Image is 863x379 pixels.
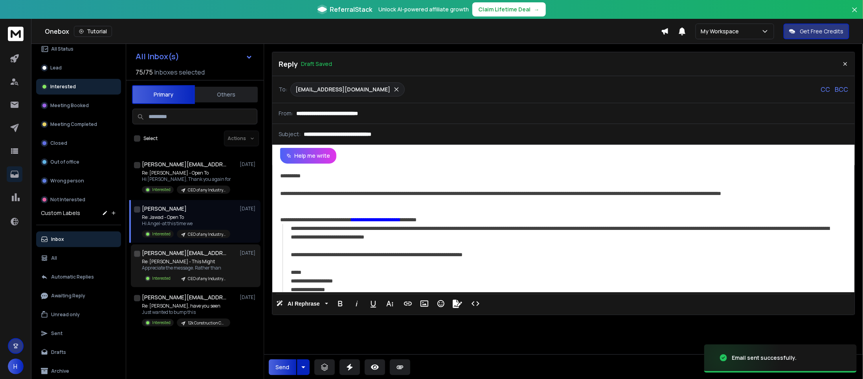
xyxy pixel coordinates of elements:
[36,288,121,304] button: Awaiting Reply
[50,84,76,90] p: Interested
[850,5,860,24] button: Close banner
[50,102,89,109] p: Meeting Booked
[36,98,121,113] button: Meeting Booked
[279,58,298,69] p: Reply
[51,349,66,355] p: Drafts
[382,296,397,312] button: More Text
[152,320,171,326] p: Interested
[152,231,171,237] p: Interested
[50,197,85,203] p: Not Interested
[51,236,64,242] p: Inbox
[51,312,80,318] p: Unread only
[50,159,79,165] p: Out of office
[784,24,849,39] button: Get Free Credits
[240,294,257,301] p: [DATE]
[51,255,57,261] p: All
[701,27,742,35] p: My Workspace
[8,359,24,374] button: H
[240,250,257,256] p: [DATE]
[468,296,483,312] button: Code View
[732,354,797,362] div: Email sent successfully.
[142,160,228,168] h1: [PERSON_NAME][EMAIL_ADDRESS][DOMAIN_NAME]
[195,86,258,103] button: Others
[129,49,259,64] button: All Inbox(s)
[36,173,121,189] button: Wrong person
[142,176,231,182] p: Hi [PERSON_NAME], Thank you again for
[188,320,226,326] p: 12k Construction Campaign | [PERSON_NAME]
[379,5,469,13] p: Unlock AI-powered affiliate growth
[51,293,85,299] p: Awaiting Reply
[36,192,121,208] button: Not Interested
[36,344,121,360] button: Drafts
[142,265,230,271] p: Appreciate the message. Rather than
[51,46,73,52] p: All Status
[41,209,80,217] h3: Custom Labels
[279,86,287,93] p: To:
[450,296,465,312] button: Signature
[142,293,228,301] h1: [PERSON_NAME][EMAIL_ADDRESS][DOMAIN_NAME]
[349,296,364,312] button: Italic (Ctrl+I)
[417,296,432,312] button: Insert Image (Ctrl+P)
[142,303,230,309] p: Re: [PERSON_NAME], have you seen
[472,2,546,16] button: Claim Lifetime Deal→
[152,187,171,193] p: Interested
[51,368,69,374] p: Archive
[36,307,121,323] button: Unread only
[400,296,415,312] button: Insert Link (Ctrl+K)
[280,148,336,164] button: Help me write
[152,275,171,281] p: Interested
[36,79,121,95] button: Interested
[142,259,230,265] p: Re: [PERSON_NAME] - This Might
[50,178,84,184] p: Wrong person
[45,26,661,37] div: Onebox
[51,330,62,337] p: Sent
[269,359,296,375] button: Send
[301,60,332,68] p: Draft Saved
[142,309,230,315] p: Just wanted to bump this
[188,231,226,237] p: CEO of any Industry 17k
[433,296,448,312] button: Emoticons
[333,296,348,312] button: Bold (Ctrl+B)
[74,26,112,37] button: Tutorial
[132,85,195,104] button: Primary
[188,276,226,282] p: CEO of any Industry 17k
[50,140,67,146] p: Closed
[36,250,121,266] button: All
[142,205,187,213] h1: [PERSON_NAME]
[821,85,830,94] p: CC
[188,187,226,193] p: CEO of any Industry 17k
[366,296,381,312] button: Underline (Ctrl+U)
[800,27,844,35] p: Get Free Credits
[142,214,230,220] p: Re: Jawad - Open To
[36,154,121,170] button: Out of office
[330,5,373,14] span: ReferralStack
[835,85,848,94] p: BCC
[142,220,230,227] p: Hi Angel--at this time we
[275,296,330,312] button: AI Rephrase
[142,170,231,176] p: Re: [PERSON_NAME] - Open To
[296,86,390,93] p: [EMAIL_ADDRESS][DOMAIN_NAME]
[286,301,321,307] span: AI Rephrase
[240,161,257,168] p: [DATE]
[136,53,179,60] h1: All Inbox(s)
[136,67,153,77] span: 75 / 75
[51,274,94,280] p: Automatic Replies
[279,109,293,117] p: From:
[50,65,62,71] p: Lead
[142,249,228,257] h1: [PERSON_NAME][EMAIL_ADDRESS][DOMAIN_NAME]
[36,231,121,247] button: Inbox
[143,135,158,142] label: Select
[534,5,540,13] span: →
[36,326,121,341] button: Sent
[36,363,121,379] button: Archive
[240,206,257,212] p: [DATE]
[36,41,121,57] button: All Status
[36,135,121,151] button: Closed
[36,269,121,285] button: Automatic Replies
[279,130,301,138] p: Subject:
[36,60,121,76] button: Lead
[36,117,121,132] button: Meeting Completed
[50,121,97,128] p: Meeting Completed
[154,67,205,77] h3: Inboxes selected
